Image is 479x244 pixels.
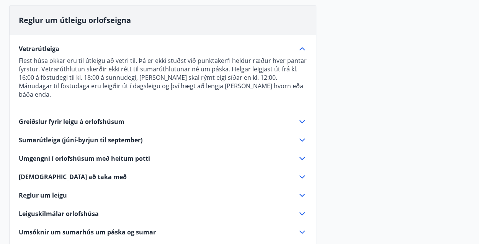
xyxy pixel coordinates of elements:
[19,117,124,126] span: Greiðslur fyrir leigu á orlofshúsum
[19,136,142,144] span: Sumarútleiga (júní-byrjun til september)
[19,228,156,236] span: Umsóknir um sumarhús um páska og sumar
[19,56,307,99] p: Flest húsa okkar eru til útleigu að vetri til. Þá er ekki stuðst við punktakerfi heldur ræður hve...
[19,228,307,237] div: Umsóknir um sumarhús um páska og sumar
[19,154,150,163] span: Umgengni í orlofshúsum með heitum potti
[19,172,307,181] div: [DEMOGRAPHIC_DATA] að taka með
[19,44,307,53] div: Vetrarútleiga
[19,135,307,145] div: Sumarútleiga (júní-byrjun til september)
[19,117,307,126] div: Greiðslur fyrir leigu á orlofshúsum
[19,173,127,181] span: [DEMOGRAPHIC_DATA] að taka með
[19,209,307,218] div: Leiguskilmálar orlofshúsa
[19,209,99,218] span: Leiguskilmálar orlofshúsa
[19,45,59,53] span: Vetrarútleiga
[19,53,307,108] div: Vetrarútleiga
[19,191,67,199] span: Reglur um leigu
[19,154,307,163] div: Umgengni í orlofshúsum með heitum potti
[19,15,131,25] span: Reglur um útleigu orlofseigna
[19,191,307,200] div: Reglur um leigu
